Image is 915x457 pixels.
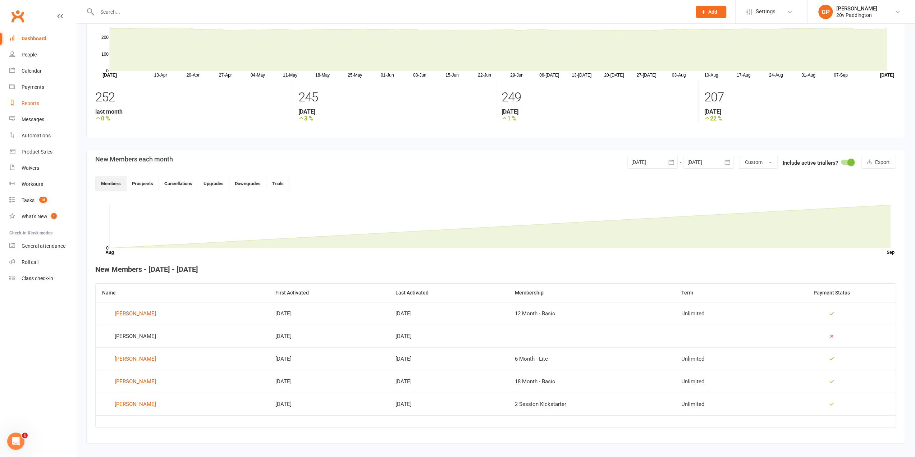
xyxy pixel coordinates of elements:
[22,433,28,438] span: 1
[756,4,776,20] span: Settings
[7,433,24,450] iframe: Intercom live chat
[22,165,39,171] div: Waivers
[115,353,156,364] div: [PERSON_NAME]
[739,156,778,169] button: Custom
[502,108,693,115] strong: [DATE]
[95,108,287,115] strong: last month
[9,95,76,111] a: Reports
[298,115,490,122] strong: 3 %
[22,116,44,122] div: Messages
[9,209,76,225] a: What's New1
[95,7,686,17] input: Search...
[22,275,53,281] div: Class check-in
[22,133,51,138] div: Automations
[115,308,156,319] div: [PERSON_NAME]
[508,393,675,415] td: 2 Session Kickstarter
[22,181,43,187] div: Workouts
[51,213,57,219] span: 1
[9,7,27,25] a: Clubworx
[9,63,76,79] a: Calendar
[389,370,508,393] td: [DATE]
[508,370,675,393] td: 18 Month - Basic
[389,284,508,302] th: Last Activated
[502,87,693,108] div: 249
[269,325,389,347] td: [DATE]
[127,176,159,191] button: Prospects
[22,214,47,219] div: What's New
[508,302,675,325] td: 12 Month - Basic
[836,5,877,12] div: [PERSON_NAME]
[745,159,763,165] span: Custom
[269,302,389,325] td: [DATE]
[9,31,76,47] a: Dashboard
[102,308,262,319] a: [PERSON_NAME]
[198,176,229,191] button: Upgrades
[9,144,76,160] a: Product Sales
[389,393,508,415] td: [DATE]
[229,176,266,191] button: Downgrades
[704,108,896,115] strong: [DATE]
[269,347,389,370] td: [DATE]
[22,149,52,155] div: Product Sales
[102,399,262,410] a: [PERSON_NAME]
[9,111,76,128] a: Messages
[9,176,76,192] a: Workouts
[22,36,46,41] div: Dashboard
[115,376,156,387] div: [PERSON_NAME]
[102,353,262,364] a: [PERSON_NAME]
[389,325,508,347] td: [DATE]
[9,79,76,95] a: Payments
[502,115,693,122] strong: 1 %
[96,284,269,302] th: Name
[9,192,76,209] a: Tasks 16
[22,243,65,249] div: General attendance
[95,115,287,122] strong: 0 %
[9,238,76,254] a: General attendance kiosk mode
[675,284,768,302] th: Term
[102,376,262,387] a: [PERSON_NAME]
[95,87,287,108] div: 252
[9,160,76,176] a: Waivers
[159,176,198,191] button: Cancellations
[269,370,389,393] td: [DATE]
[675,302,768,325] td: Unlimited
[9,47,76,63] a: People
[696,6,726,18] button: Add
[298,87,490,108] div: 245
[675,393,768,415] td: Unlimited
[818,5,833,19] div: GP
[39,197,47,203] span: 16
[9,254,76,270] a: Roll call
[298,108,490,115] strong: [DATE]
[861,156,896,169] button: Export
[389,302,508,325] td: [DATE]
[22,52,37,58] div: People
[269,284,389,302] th: First Activated
[708,9,717,15] span: Add
[95,265,896,273] h4: New Members - [DATE] - [DATE]
[115,399,156,410] div: [PERSON_NAME]
[9,128,76,144] a: Automations
[95,156,173,163] h3: New Members each month
[22,84,44,90] div: Payments
[704,115,896,122] strong: 22 %
[675,370,768,393] td: Unlimited
[96,176,127,191] button: Members
[783,159,838,167] label: Include active triallers?
[508,347,675,370] td: 6 Month - Lite
[266,176,289,191] button: Trials
[115,331,156,342] div: [PERSON_NAME]
[9,270,76,287] a: Class kiosk mode
[768,284,896,302] th: Payment Status
[22,197,35,203] div: Tasks
[389,347,508,370] td: [DATE]
[508,284,675,302] th: Membership
[269,393,389,415] td: [DATE]
[704,87,896,108] div: 207
[22,68,42,74] div: Calendar
[22,100,39,106] div: Reports
[836,12,877,18] div: 20v Paddington
[675,347,768,370] td: Unlimited
[22,259,38,265] div: Roll call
